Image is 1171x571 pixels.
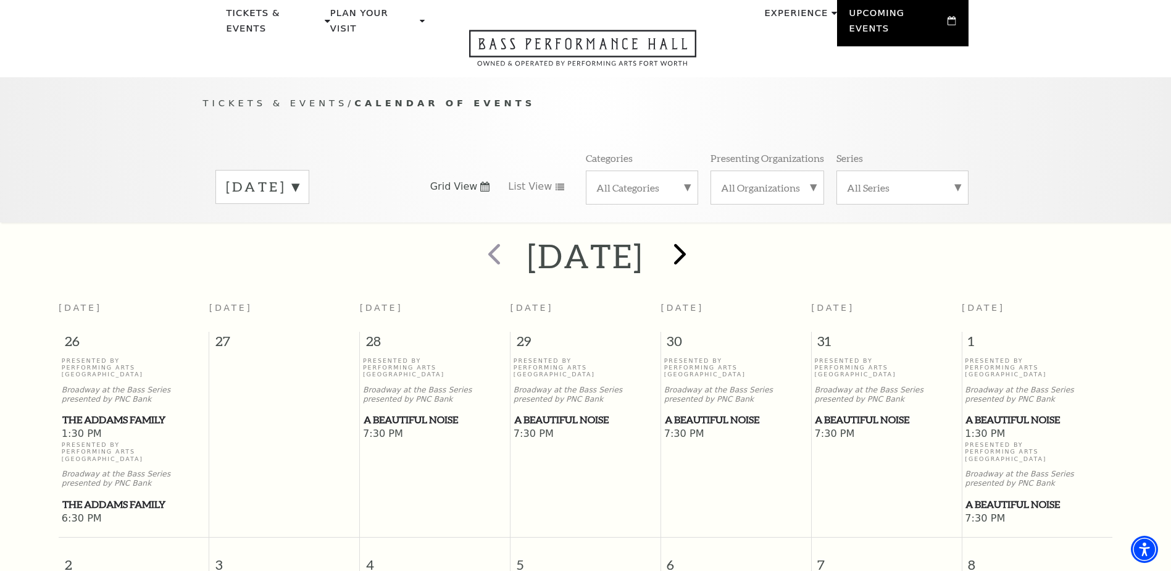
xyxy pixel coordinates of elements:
span: [DATE] [209,303,252,313]
p: Broadway at the Bass Series presented by PNC Bank [62,386,206,404]
span: List View [508,180,552,193]
a: A Beautiful Noise [965,497,1109,512]
p: Presented By Performing Arts [GEOGRAPHIC_DATA] [965,357,1109,378]
label: [DATE] [226,177,299,197]
span: 1 [962,332,1112,357]
button: next [656,234,701,278]
span: 29 [510,332,661,357]
a: A Beautiful Noise [814,412,958,428]
p: Presented By Performing Arts [GEOGRAPHIC_DATA] [814,357,958,378]
span: A Beautiful Noise [965,412,1109,428]
p: / [203,96,969,111]
span: 7:30 PM [664,428,808,441]
span: Grid View [430,180,478,193]
label: All Series [847,181,958,194]
span: 7:30 PM [363,428,507,441]
a: A Beautiful Noise [363,412,507,428]
p: Tickets & Events [227,6,322,43]
button: prev [470,234,515,278]
a: A Beautiful Noise [965,412,1109,428]
span: 7:30 PM [514,428,657,441]
span: A Beautiful Noise [514,412,657,428]
p: Experience [764,6,828,28]
label: All Categories [596,181,688,194]
p: Presented By Performing Arts [GEOGRAPHIC_DATA] [965,441,1109,462]
p: Upcoming Events [849,6,945,43]
a: A Beautiful Noise [514,412,657,428]
p: Presented By Performing Arts [GEOGRAPHIC_DATA] [62,441,206,462]
p: Presented By Performing Arts [GEOGRAPHIC_DATA] [363,357,507,378]
span: Calendar of Events [354,98,535,108]
p: Plan Your Visit [330,6,417,43]
h2: [DATE] [527,236,644,276]
span: Tickets & Events [203,98,348,108]
p: Broadway at the Bass Series presented by PNC Bank [363,386,507,404]
p: Broadway at the Bass Series presented by PNC Bank [514,386,657,404]
span: [DATE] [510,303,554,313]
p: Presented By Performing Arts [GEOGRAPHIC_DATA] [514,357,657,378]
p: Presented By Performing Arts [GEOGRAPHIC_DATA] [62,357,206,378]
p: Presented By Performing Arts [GEOGRAPHIC_DATA] [664,357,808,378]
span: 31 [812,332,962,357]
p: Categories [586,151,633,164]
span: 27 [209,332,359,357]
span: 6:30 PM [62,512,206,526]
span: A Beautiful Noise [665,412,807,428]
span: A Beautiful Noise [965,497,1109,512]
a: Open this option [425,30,741,77]
a: A Beautiful Noise [664,412,808,428]
p: Broadway at the Bass Series presented by PNC Bank [965,470,1109,488]
p: Broadway at the Bass Series presented by PNC Bank [965,386,1109,404]
a: The Addams Family [62,412,206,428]
p: Series [836,151,863,164]
span: 1:30 PM [965,428,1109,441]
p: Broadway at the Bass Series presented by PNC Bank [62,470,206,488]
label: All Organizations [721,181,814,194]
span: 7:30 PM [814,428,958,441]
span: [DATE] [661,303,704,313]
span: 30 [661,332,811,357]
div: Accessibility Menu [1131,536,1158,563]
span: 7:30 PM [965,512,1109,526]
span: 1:30 PM [62,428,206,441]
span: 26 [59,332,209,357]
p: Broadway at the Bass Series presented by PNC Bank [664,386,808,404]
span: A Beautiful Noise [364,412,506,428]
p: Broadway at the Bass Series presented by PNC Bank [814,386,958,404]
a: The Addams Family [62,497,206,512]
span: 28 [360,332,510,357]
span: [DATE] [59,303,102,313]
p: Presenting Organizations [711,151,824,164]
span: [DATE] [360,303,403,313]
span: [DATE] [811,303,854,313]
span: [DATE] [962,303,1005,313]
